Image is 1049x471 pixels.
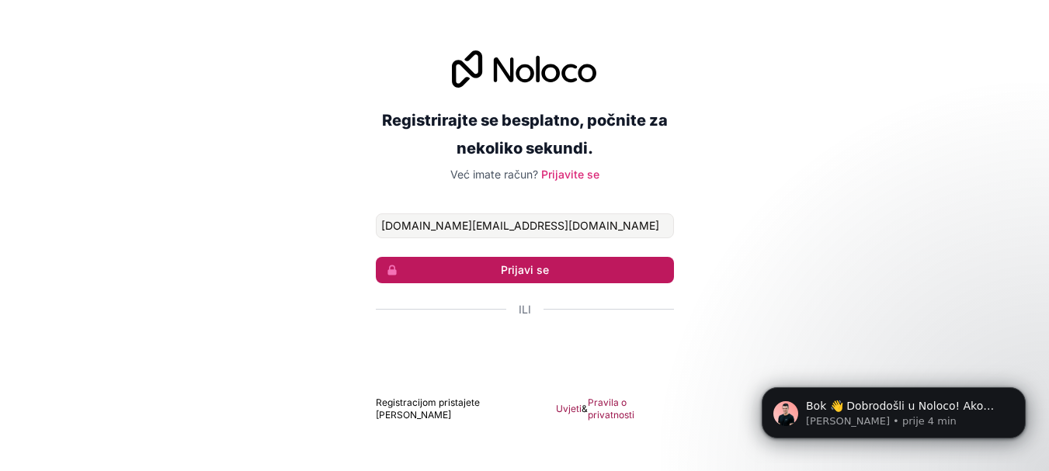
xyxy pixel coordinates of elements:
[376,213,674,238] input: E-mail adresa
[582,403,588,414] font: &
[368,334,682,369] iframe: Dugme Prijavljivanje pomoću Google-a
[376,257,674,283] button: Prijavi se
[376,397,480,421] font: Registracijom pristajete [PERSON_NAME]
[519,303,531,316] font: Ili
[541,168,599,181] a: Prijavite se
[738,355,1049,463] iframe: Poruka s obavijestima interfona
[382,111,668,158] font: Registrirajte se besplatno, počnite za nekoliko sekundi.
[450,168,538,181] font: Već imate račun?
[588,397,634,421] font: Pravila o privatnosti
[588,397,674,421] a: Pravila o privatnosti
[556,403,582,414] font: Uvjeti
[501,263,549,276] font: Prijavi se
[556,403,582,415] a: Uvjeti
